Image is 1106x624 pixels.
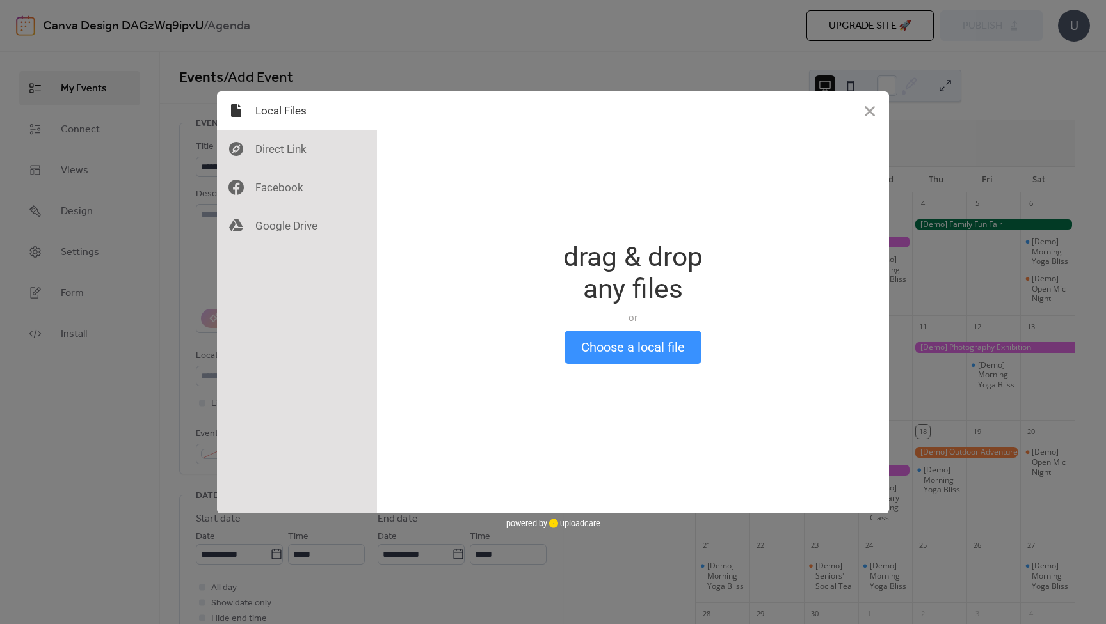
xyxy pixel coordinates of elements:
[547,519,600,528] a: uploadcare
[563,311,703,324] div: or
[563,241,703,305] div: drag & drop any files
[506,513,600,533] div: powered by
[217,207,377,245] div: Google Drive
[851,91,889,130] button: Close
[565,331,701,364] button: Choose a local file
[217,91,377,130] div: Local Files
[217,130,377,168] div: Direct Link
[217,168,377,207] div: Facebook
